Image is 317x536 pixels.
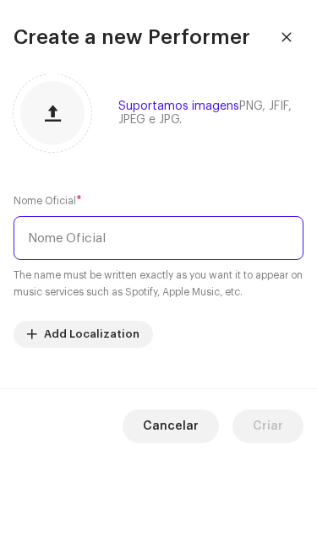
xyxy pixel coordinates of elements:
[14,216,303,260] input: Nome Oficial
[232,409,303,443] button: Criar
[143,409,199,443] span: Cancelar
[14,24,250,51] span: Create a new Performer
[118,100,303,127] div: Suportamos imagens
[118,100,292,126] span: PNG, JFIF, JPEG e JPG.
[14,192,76,209] small: Nome Oficial
[123,409,219,443] button: Cancelar
[44,317,139,351] span: Add Localization
[14,267,303,300] small: The name must be written exactly as you want it to appear on music services such as Spotify, Appl...
[253,409,283,443] span: Criar
[14,321,153,348] button: Add Localization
